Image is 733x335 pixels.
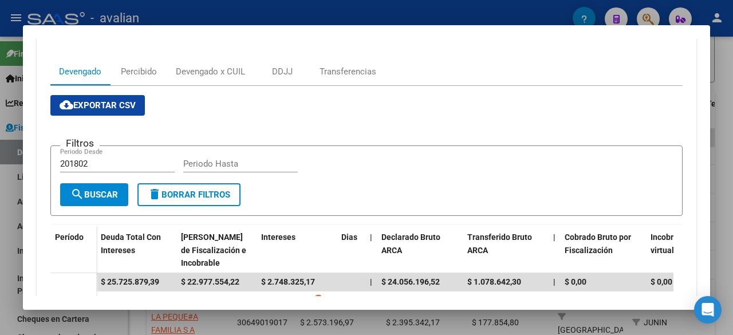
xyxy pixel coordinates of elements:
[337,225,365,275] datatable-header-cell: Dias
[148,187,161,201] mat-icon: delete
[272,65,293,78] div: DDJJ
[320,65,376,78] div: Transferencias
[553,277,555,286] span: |
[60,183,128,206] button: Buscar
[101,232,161,255] span: Deuda Total Con Intereses
[565,277,586,286] span: $ 0,00
[70,190,118,200] span: Buscar
[463,225,549,275] datatable-header-cell: Transferido Bruto ARCA
[549,225,560,275] datatable-header-cell: |
[467,277,521,286] span: $ 1.078.642,30
[70,187,84,201] mat-icon: search
[181,232,246,268] span: [PERSON_NAME] de Fiscalización e Incobrable
[646,225,732,275] datatable-header-cell: Incobrable / Acta virtual
[148,190,230,200] span: Borrar Filtros
[381,232,440,255] span: Declarado Bruto ARCA
[101,277,159,286] span: $ 25.725.879,39
[50,95,145,116] button: Exportar CSV
[560,225,646,275] datatable-header-cell: Cobrado Bruto por Fiscalización
[50,225,96,273] datatable-header-cell: Período
[365,225,377,275] datatable-header-cell: |
[313,294,324,305] i: help
[55,232,84,242] span: Período
[176,225,257,275] datatable-header-cell: Deuda Bruta Neto de Fiscalización e Incobrable
[60,137,100,149] h3: Filtros
[377,225,463,275] datatable-header-cell: Declarado Bruto ARCA
[694,296,722,324] div: Open Intercom Messenger
[121,65,157,78] div: Percibido
[261,294,304,309] span: $ 57.824,09
[381,277,440,286] span: $ 24.056.196,52
[96,225,176,275] datatable-header-cell: Deuda Total Con Intereses
[137,183,241,206] button: Borrar Filtros
[176,65,245,78] div: Devengado x CUIL
[467,232,532,255] span: Transferido Bruto ARCA
[370,232,372,242] span: |
[60,98,73,112] mat-icon: cloud_download
[370,277,372,286] span: |
[565,232,631,255] span: Cobrado Bruto por Fiscalización
[59,65,101,78] div: Devengado
[553,232,555,242] span: |
[651,277,672,286] span: $ 0,00
[341,232,357,242] span: Dias
[181,277,239,286] span: $ 22.977.554,22
[261,277,315,286] span: $ 2.748.325,17
[257,225,337,275] datatable-header-cell: Intereses
[651,232,712,255] span: Incobrable / Acta virtual
[60,100,136,111] span: Exportar CSV
[261,232,295,242] span: Intereses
